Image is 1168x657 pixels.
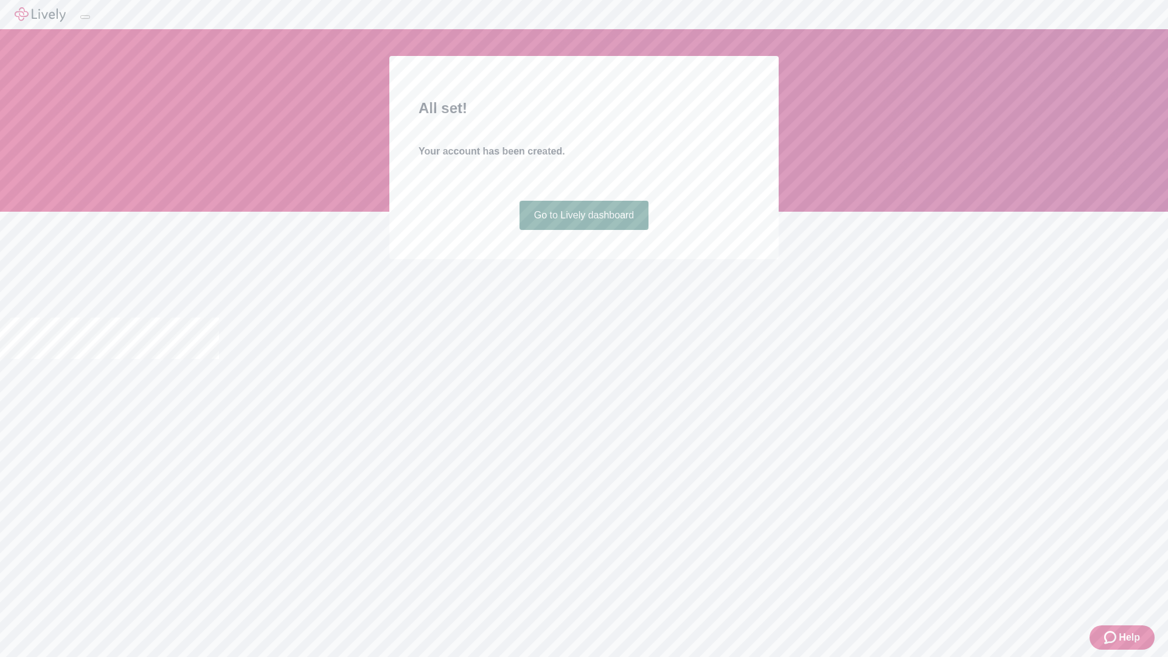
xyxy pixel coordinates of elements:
[80,15,90,19] button: Log out
[419,97,749,119] h2: All set!
[419,144,749,159] h4: Your account has been created.
[15,7,66,22] img: Lively
[1090,625,1155,650] button: Zendesk support iconHelp
[1119,630,1140,645] span: Help
[520,201,649,230] a: Go to Lively dashboard
[1104,630,1119,645] svg: Zendesk support icon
